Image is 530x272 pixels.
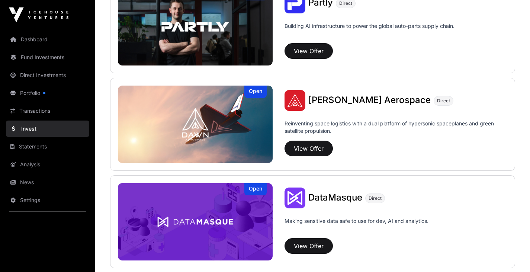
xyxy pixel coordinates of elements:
img: Icehouse Ventures Logo [9,7,68,22]
img: DataMasque [118,183,273,260]
a: Transactions [6,103,89,119]
div: Open [244,183,267,195]
span: [PERSON_NAME] Aerospace [308,95,431,105]
a: DataMasque [308,193,362,203]
a: Settings [6,192,89,208]
a: Portfolio [6,85,89,101]
a: Invest [6,121,89,137]
img: DataMasque [285,188,305,208]
p: Making sensitive data safe to use for dev, AI and analytics. [285,217,428,235]
a: Direct Investments [6,67,89,83]
a: Statements [6,138,89,155]
iframe: Chat Widget [493,236,530,272]
button: View Offer [285,238,333,254]
a: [PERSON_NAME] Aerospace [308,96,431,105]
span: Direct [339,0,352,6]
a: Dashboard [6,31,89,48]
span: Direct [369,195,382,201]
button: View Offer [285,141,333,156]
p: Reinventing space logistics with a dual platform of hypersonic spaceplanes and green satellite pr... [285,120,507,138]
a: Fund Investments [6,49,89,65]
a: Analysis [6,156,89,173]
img: Dawn Aerospace [118,86,273,163]
a: News [6,174,89,191]
a: DataMasqueOpen [118,183,273,260]
p: Building AI infrastructure to power the global auto-parts supply chain. [285,22,454,40]
span: Direct [437,98,450,104]
img: Dawn Aerospace [285,90,305,111]
a: Dawn AerospaceOpen [118,86,273,163]
div: Open [244,86,267,98]
button: View Offer [285,43,333,59]
span: DataMasque [308,192,362,203]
